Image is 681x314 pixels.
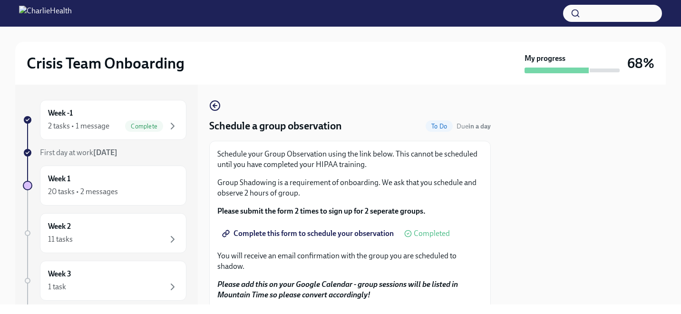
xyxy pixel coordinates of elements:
[27,54,185,73] h2: Crisis Team Onboarding
[426,123,453,130] span: To Do
[217,280,458,299] strong: Please add this on your Google Calendar - group sessions will be listed in Mountain Time so pleas...
[23,100,186,140] a: Week -12 tasks • 1 messageComplete
[40,148,117,157] span: First day at work
[93,148,117,157] strong: [DATE]
[217,224,400,243] a: Complete this form to schedule your observation
[23,261,186,301] a: Week 31 task
[48,174,70,184] h6: Week 1
[209,119,342,133] h4: Schedule a group observation
[217,251,483,272] p: You will receive an email confirmation with the group you are scheduled to shadow.
[48,269,71,279] h6: Week 3
[468,122,491,130] strong: in a day
[217,206,426,216] strong: Please submit the form 2 times to sign up for 2 seperate groups.
[217,149,483,170] p: Schedule your Group Observation using the link below. This cannot be scheduled until you have com...
[48,121,109,131] div: 2 tasks • 1 message
[48,108,73,118] h6: Week -1
[23,213,186,253] a: Week 211 tasks
[23,147,186,158] a: First day at work[DATE]
[525,53,565,64] strong: My progress
[48,221,71,232] h6: Week 2
[414,230,450,237] span: Completed
[217,177,483,198] p: Group Shadowing is a requirement of onboarding. We ask that you schedule and observe 2 hours of g...
[48,234,73,245] div: 11 tasks
[19,6,72,21] img: CharlieHealth
[48,186,118,197] div: 20 tasks • 2 messages
[457,122,491,131] span: August 23rd, 2025 09:00
[457,122,491,130] span: Due
[627,55,654,72] h3: 68%
[48,282,66,292] div: 1 task
[224,229,394,238] span: Complete this form to schedule your observation
[23,166,186,206] a: Week 120 tasks • 2 messages
[125,123,163,130] span: Complete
